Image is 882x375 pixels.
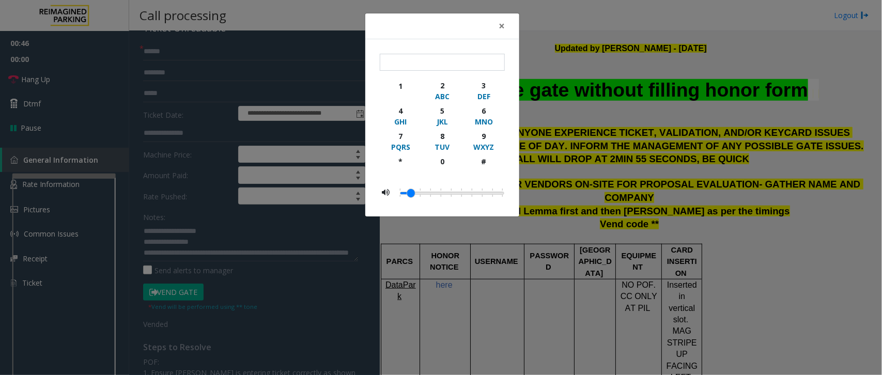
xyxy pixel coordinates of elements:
[380,78,422,103] button: 1
[498,186,503,199] li: 0.5
[407,189,415,197] a: Drag
[467,186,477,199] li: 0.35
[415,186,426,199] li: 0.1
[470,91,498,102] div: DEF
[421,103,463,129] button: 5JKL
[470,105,498,116] div: 6
[470,116,498,127] div: MNO
[488,186,498,199] li: 0.45
[470,156,498,167] div: #
[436,186,446,199] li: 0.2
[428,80,456,91] div: 2
[457,186,467,199] li: 0.3
[386,142,415,152] div: PQRS
[428,142,456,152] div: TUV
[386,131,415,142] div: 7
[380,129,422,154] button: 7PQRS
[463,78,505,103] button: 3DEF
[400,186,405,199] li: 0
[428,156,456,167] div: 0
[470,131,498,142] div: 9
[428,116,456,127] div: JKL
[421,78,463,103] button: 2ABC
[386,105,415,116] div: 4
[386,81,415,91] div: 1
[428,91,456,102] div: ABC
[421,154,463,178] button: 0
[470,80,498,91] div: 3
[428,105,456,116] div: 5
[463,129,505,154] button: 9WXYZ
[428,131,456,142] div: 8
[380,103,422,129] button: 4GHI
[463,154,505,178] button: #
[405,186,415,199] li: 0.05
[477,186,488,199] li: 0.4
[421,129,463,154] button: 8TUV
[426,186,436,199] li: 0.15
[463,103,505,129] button: 6MNO
[470,142,498,152] div: WXYZ
[491,13,512,39] button: Close
[386,116,415,127] div: GHI
[499,19,505,33] span: ×
[446,186,457,199] li: 0.25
